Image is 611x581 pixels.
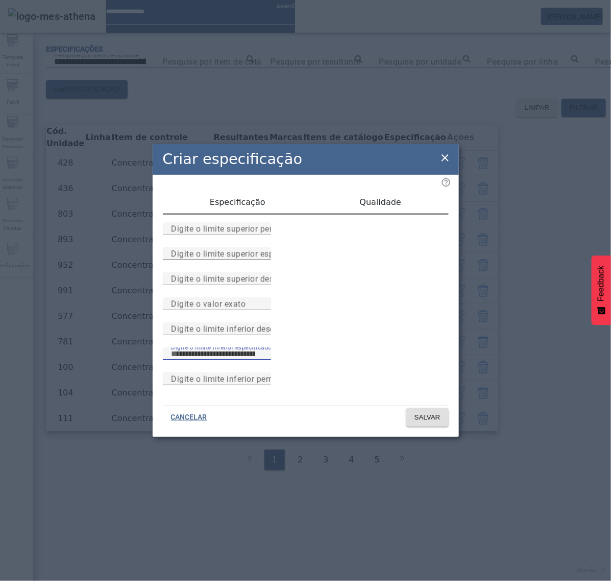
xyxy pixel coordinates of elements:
button: SALVAR [406,408,449,427]
span: Feedback [597,266,606,301]
span: Qualidade [360,198,401,206]
button: Feedback - Mostrar pesquisa [592,255,611,325]
span: CANCELAR [171,412,207,423]
h2: Criar especificação [163,148,303,170]
mat-label: Digite o valor exato [171,299,246,309]
span: Especificação [210,198,265,206]
span: SALVAR [414,412,441,423]
mat-label: Digite o limite inferior desejado [171,324,291,334]
mat-label: Digite o limite inferior permitido [171,374,293,384]
mat-label: Digite o limite superior desejado [171,274,295,284]
mat-label: Digite o limite superior permitido [171,224,297,234]
button: CANCELAR [163,408,215,427]
mat-label: Digite o limite superior especificado [171,249,309,259]
mat-label: Digite o limite inferior especificado [171,343,272,351]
